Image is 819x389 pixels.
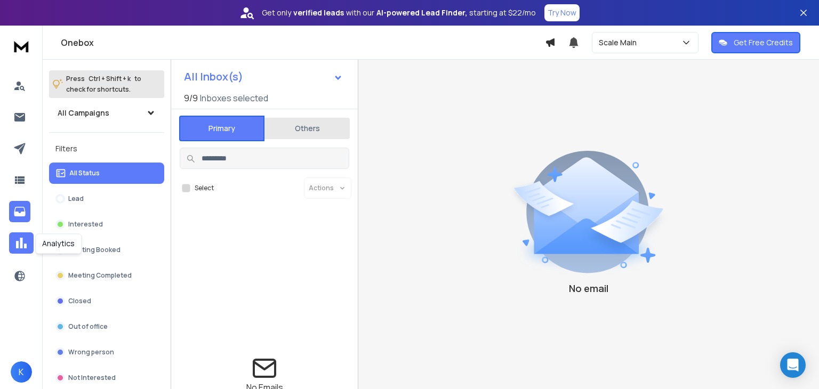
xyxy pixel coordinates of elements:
button: All Campaigns [49,102,164,124]
button: Meeting Booked [49,239,164,261]
button: Primary [179,116,264,141]
p: Lead [68,194,84,203]
h1: All Campaigns [58,108,109,118]
button: Out of office [49,316,164,337]
button: Interested [49,214,164,235]
button: Lead [49,188,164,209]
button: All Status [49,163,164,184]
p: Interested [68,220,103,229]
div: Analytics [35,233,82,254]
h1: Onebox [61,36,545,49]
p: Meeting Booked [68,246,121,254]
h3: Inboxes selected [200,92,268,104]
p: Out of office [68,322,108,331]
strong: AI-powered Lead Finder, [376,7,467,18]
p: Meeting Completed [68,271,132,280]
p: Try Now [548,7,576,18]
button: Get Free Credits [711,32,800,53]
button: Closed [49,290,164,312]
p: Scale Main [599,37,641,48]
strong: verified leads [293,7,344,18]
button: K [11,361,32,383]
p: Not Interested [68,374,116,382]
img: logo [11,36,32,56]
button: Try Now [544,4,580,21]
button: All Inbox(s) [175,66,351,87]
span: 9 / 9 [184,92,198,104]
p: No email [569,281,608,296]
h3: Filters [49,141,164,156]
button: Wrong person [49,342,164,363]
p: Wrong person [68,348,114,356]
p: All Status [69,169,100,177]
p: Closed [68,297,91,305]
button: Meeting Completed [49,265,164,286]
p: Get Free Credits [734,37,793,48]
label: Select [195,184,214,192]
p: Get only with our starting at $22/mo [262,7,536,18]
p: Press to check for shortcuts. [66,74,141,95]
h1: All Inbox(s) [184,71,243,82]
button: Not Interested [49,367,164,388]
div: Open Intercom Messenger [780,352,806,378]
button: Others [264,117,350,140]
span: Ctrl + Shift + k [87,72,132,85]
